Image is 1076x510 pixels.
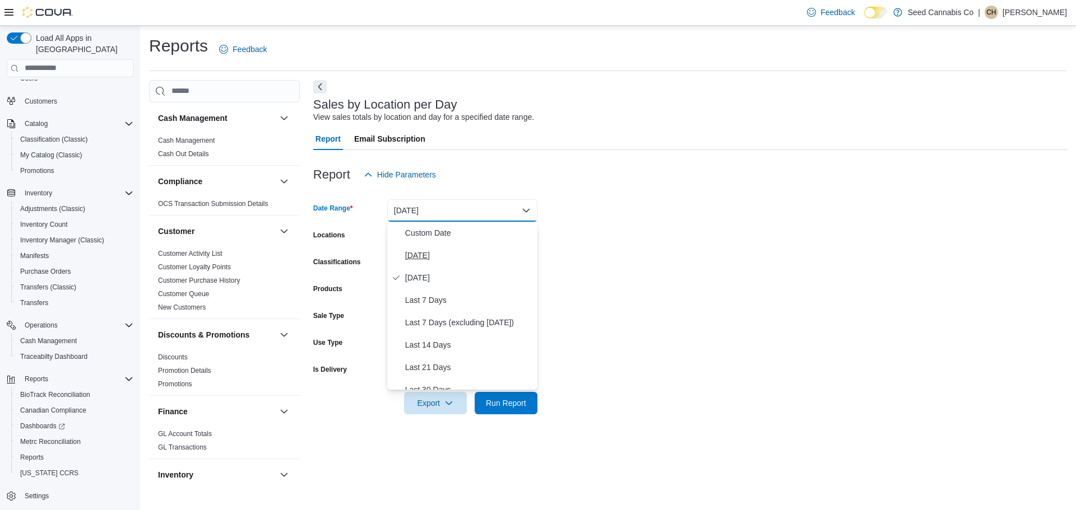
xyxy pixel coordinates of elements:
span: Last 21 Days [405,361,533,374]
a: Dashboards [11,418,138,434]
label: Products [313,284,342,293]
span: Customer Activity List [158,249,222,258]
span: Classification (Classic) [20,135,88,144]
button: Cash Management [158,113,275,124]
a: Customers [20,95,62,108]
button: Reports [2,371,138,387]
span: Email Subscription [354,128,425,150]
span: Inventory [25,189,52,198]
span: Washington CCRS [16,466,133,480]
label: Sale Type [313,311,344,320]
a: Promotion Details [158,367,211,375]
span: Inventory Count [20,220,68,229]
button: Inventory Manager (Classic) [11,232,138,248]
button: Inventory Count [11,217,138,232]
span: Last 14 Days [405,338,533,352]
span: Hide Parameters [377,169,436,180]
span: Last 7 Days (excluding [DATE]) [405,316,533,329]
a: Customer Queue [158,290,209,298]
p: Seed Cannabis Co [908,6,974,19]
span: Customer Loyalty Points [158,263,231,272]
button: Customer [158,226,275,237]
span: Export [411,392,460,414]
button: Reports [20,372,53,386]
span: Custom Date [405,226,533,240]
h3: Inventory [158,469,193,480]
button: Inventory [20,186,57,200]
a: Dashboards [16,419,69,433]
span: [DATE] [405,271,533,284]
span: Operations [25,321,58,330]
a: GL Account Totals [158,430,212,438]
a: Inventory Manager (Classic) [16,233,109,247]
span: Promotions [16,164,133,177]
span: Cash Management [20,336,77,345]
span: New Customers [158,303,206,312]
a: My Catalog (Classic) [16,148,87,162]
label: Locations [313,231,345,240]
span: Canadian Compliance [16,404,133,417]
span: Reports [25,375,48,383]
button: [US_STATE] CCRS [11,465,138,481]
a: Traceabilty Dashboard [16,350,92,363]
button: Hide Parameters [359,163,440,186]
span: Inventory Manager (Classic) [16,233,133,247]
span: My Catalog (Classic) [16,148,133,162]
span: Customer Queue [158,289,209,298]
div: Courtney Huggins [985,6,998,19]
span: Report [316,128,341,150]
span: Manifests [20,251,49,260]
label: Classifications [313,258,361,266]
p: [PERSON_NAME] [1003,6,1067,19]
button: Finance [158,406,275,417]
span: Promotions [20,166,54,175]
span: Last 7 Days [405,293,533,307]
span: Transfers (Classic) [16,280,133,294]
button: Run Report [475,392,537,414]
span: Cash Management [16,334,133,348]
span: Purchase Orders [20,267,71,276]
span: Dashboards [20,422,65,431]
h3: Customer [158,226,194,237]
button: Customers [2,93,138,109]
a: GL Transactions [158,443,207,451]
span: Run Report [486,397,526,409]
a: BioTrack Reconciliation [16,388,95,401]
a: Transfers [16,296,53,310]
button: Promotions [11,163,138,179]
div: Compliance [149,197,300,215]
button: Operations [20,319,62,332]
div: Finance [149,427,300,458]
button: Finance [277,405,291,418]
span: Traceabilty Dashboard [16,350,133,363]
a: Metrc Reconciliation [16,435,85,448]
button: Traceabilty Dashboard [11,349,138,364]
h3: Report [313,168,350,181]
a: Classification (Classic) [16,133,92,146]
button: Transfers (Classic) [11,279,138,295]
span: Operations [20,319,133,332]
span: Traceabilty Dashboard [20,352,87,361]
button: BioTrack Reconciliation [11,387,138,403]
a: Transfers (Classic) [16,280,81,294]
a: Cash Management [158,137,215,144]
span: Catalog [20,117,133,130]
span: Promotion Details [158,366,211,375]
span: Transfers [20,298,48,307]
button: Inventory [158,469,275,480]
h3: Sales by Location per Day [313,98,457,111]
span: Cash Management [158,136,215,145]
span: Reports [20,453,44,462]
button: Settings [2,488,138,504]
span: Settings [20,489,133,503]
span: Inventory Manager (Classic) [20,236,104,245]
span: [DATE] [405,249,533,262]
span: CH [986,6,996,19]
span: OCS Transaction Submission Details [158,199,268,208]
span: Reports [20,372,133,386]
span: Manifests [16,249,133,263]
button: Inventory [2,185,138,201]
a: Discounts [158,353,188,361]
button: [DATE] [387,199,537,222]
button: Inventory [277,468,291,481]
